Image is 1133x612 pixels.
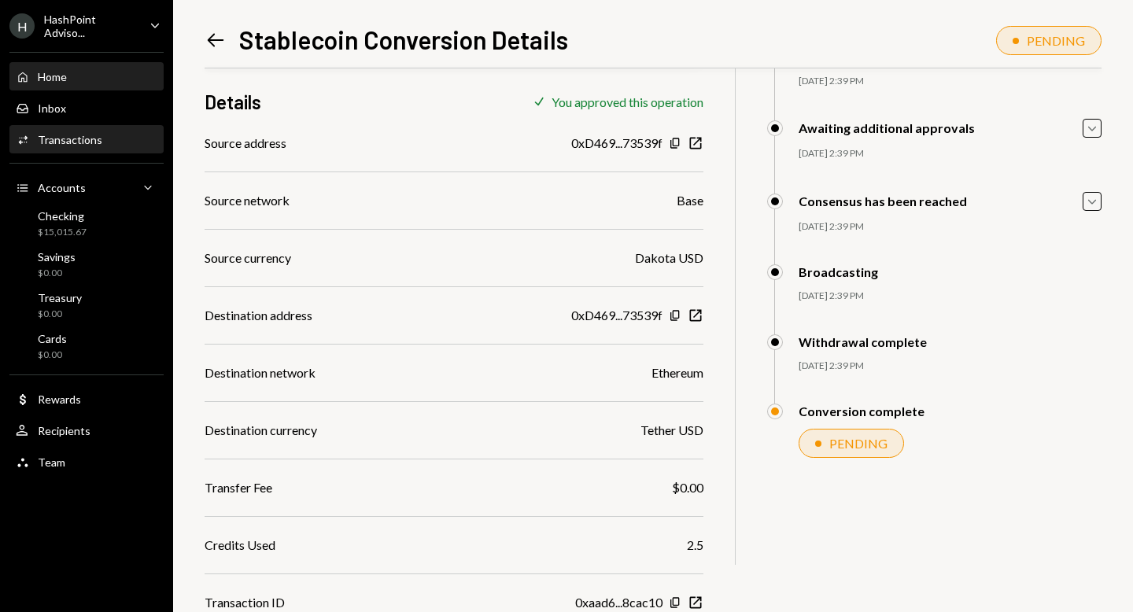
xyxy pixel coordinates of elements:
[799,220,1102,234] div: [DATE] 2:39 PM
[205,134,286,153] div: Source address
[799,264,878,279] div: Broadcasting
[799,289,1102,303] div: [DATE] 2:39 PM
[205,421,317,440] div: Destination currency
[38,250,76,264] div: Savings
[635,249,703,267] div: Dakota USD
[205,593,285,612] div: Transaction ID
[205,191,290,210] div: Source network
[575,593,662,612] div: 0xaad6...8cac10
[9,173,164,201] a: Accounts
[9,94,164,122] a: Inbox
[38,393,81,406] div: Rewards
[1027,33,1085,48] div: PENDING
[9,125,164,153] a: Transactions
[205,363,316,382] div: Destination network
[205,306,312,325] div: Destination address
[640,421,703,440] div: Tether USD
[38,133,102,146] div: Transactions
[687,536,703,555] div: 2.5
[9,13,35,39] div: H
[38,181,86,194] div: Accounts
[205,89,261,115] h3: Details
[799,147,1102,160] div: [DATE] 2:39 PM
[651,363,703,382] div: Ethereum
[9,205,164,242] a: Checking$15,015.67
[799,120,975,135] div: Awaiting additional approvals
[205,249,291,267] div: Source currency
[571,134,662,153] div: 0xD469...73539f
[205,478,272,497] div: Transfer Fee
[38,348,67,362] div: $0.00
[38,424,90,437] div: Recipients
[672,478,703,497] div: $0.00
[799,334,927,349] div: Withdrawal complete
[552,94,703,109] div: You approved this operation
[677,191,703,210] div: Base
[829,436,888,451] div: PENDING
[38,291,82,304] div: Treasury
[9,416,164,444] a: Recipients
[38,455,65,469] div: Team
[239,24,568,55] h1: Stablecoin Conversion Details
[38,101,66,115] div: Inbox
[38,226,87,239] div: $15,015.67
[9,385,164,413] a: Rewards
[799,404,924,418] div: Conversion complete
[205,536,275,555] div: Credits Used
[9,448,164,476] a: Team
[38,209,87,223] div: Checking
[9,62,164,90] a: Home
[571,306,662,325] div: 0xD469...73539f
[799,359,1102,373] div: [DATE] 2:39 PM
[38,308,82,321] div: $0.00
[799,75,1102,88] div: [DATE] 2:39 PM
[799,194,967,208] div: Consensus has been reached
[9,245,164,283] a: Savings$0.00
[9,327,164,365] a: Cards$0.00
[44,13,137,39] div: HashPoint Adviso...
[38,332,67,345] div: Cards
[38,267,76,280] div: $0.00
[38,70,67,83] div: Home
[9,286,164,324] a: Treasury$0.00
